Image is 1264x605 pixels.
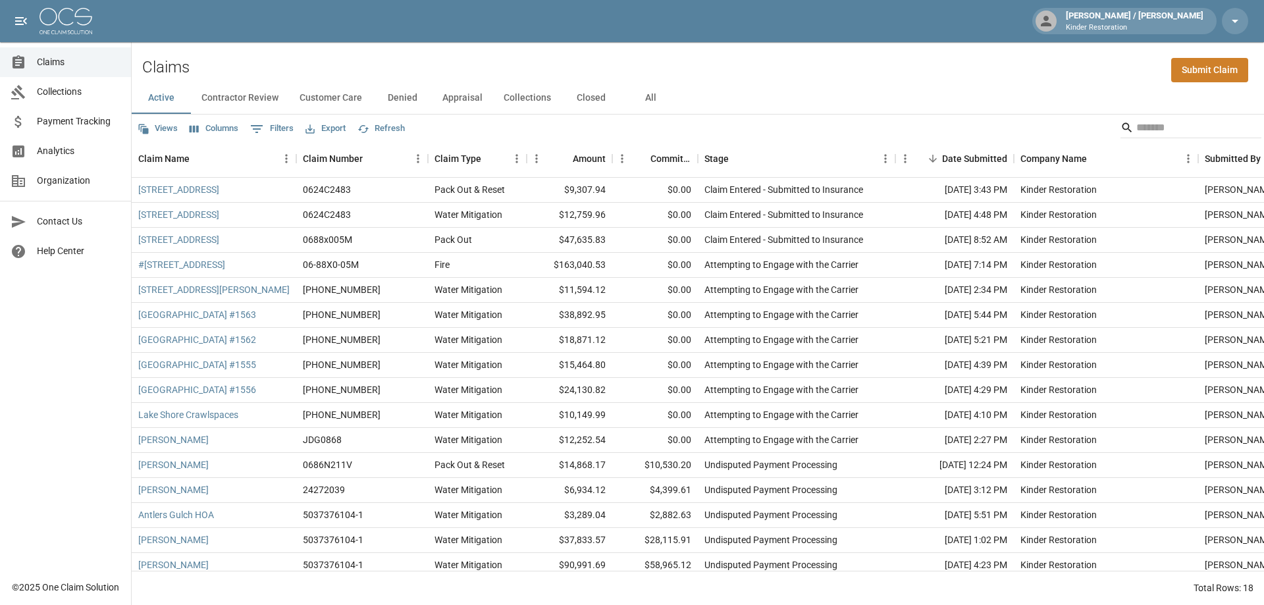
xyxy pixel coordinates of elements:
[138,558,209,571] a: [PERSON_NAME]
[1020,258,1097,271] div: Kinder Restoration
[138,358,256,371] a: [GEOGRAPHIC_DATA] #1555
[527,228,612,253] div: $47,635.83
[704,140,729,177] div: Stage
[1020,483,1097,496] div: Kinder Restoration
[302,118,349,139] button: Export
[354,118,408,139] button: Refresh
[704,308,858,321] div: Attempting to Engage with the Carrier
[704,283,858,296] div: Attempting to Engage with the Carrier
[289,82,373,114] button: Customer Care
[704,233,863,246] div: Claim Entered - Submitted to Insurance
[132,140,296,177] div: Claim Name
[1014,140,1198,177] div: Company Name
[434,408,502,421] div: Water Mitigation
[621,82,680,114] button: All
[303,408,381,421] div: 300-483559-2025
[434,233,472,246] div: Pack Out
[527,328,612,353] div: $18,871.12
[138,383,256,396] a: [GEOGRAPHIC_DATA] #1556
[1020,333,1097,346] div: Kinder Restoration
[632,149,650,168] button: Sort
[493,82,562,114] button: Collections
[434,358,502,371] div: Water Mitigation
[138,140,190,177] div: Claim Name
[527,203,612,228] div: $12,759.96
[303,233,352,246] div: 0688x005M
[1020,208,1097,221] div: Kinder Restoration
[1120,117,1261,141] div: Search
[138,333,256,346] a: [GEOGRAPHIC_DATA] #1562
[434,483,502,496] div: Water Mitigation
[704,433,858,446] div: Attempting to Engage with the Carrier
[876,149,895,169] button: Menu
[527,378,612,403] div: $24,130.82
[612,403,698,428] div: $0.00
[612,378,698,403] div: $0.00
[612,528,698,553] div: $28,115.91
[37,174,120,188] span: Organization
[729,149,747,168] button: Sort
[1020,358,1097,371] div: Kinder Restoration
[12,581,119,594] div: © 2025 One Claim Solution
[247,118,297,140] button: Show filters
[434,533,502,546] div: Water Mitigation
[138,283,290,296] a: [STREET_ADDRESS][PERSON_NAME]
[704,558,837,571] div: Undisputed Payment Processing
[612,303,698,328] div: $0.00
[704,533,837,546] div: Undisputed Payment Processing
[612,140,698,177] div: Committed Amount
[704,258,858,271] div: Attempting to Engage with the Carrier
[303,258,359,271] div: 06-88X0-05M
[37,115,120,128] span: Payment Tracking
[895,553,1014,578] div: [DATE] 4:23 PM
[704,208,863,221] div: Claim Entered - Submitted to Insurance
[704,183,863,196] div: Claim Entered - Submitted to Insurance
[527,149,546,169] button: Menu
[895,203,1014,228] div: [DATE] 4:48 PM
[1061,9,1209,33] div: [PERSON_NAME] / [PERSON_NAME]
[138,508,214,521] a: Antlers Gulch HOA
[434,383,502,396] div: Water Mitigation
[138,433,209,446] a: [PERSON_NAME]
[527,278,612,303] div: $11,594.12
[428,140,527,177] div: Claim Type
[303,140,363,177] div: Claim Number
[527,178,612,203] div: $9,307.94
[612,149,632,169] button: Menu
[895,528,1014,553] div: [DATE] 1:02 PM
[1205,140,1261,177] div: Submitted By
[303,558,363,571] div: 5037376104-1
[303,458,352,471] div: 0686N211V
[527,428,612,453] div: $12,252.54
[612,228,698,253] div: $0.00
[698,140,895,177] div: Stage
[650,140,691,177] div: Committed Amount
[434,333,502,346] div: Water Mitigation
[895,328,1014,353] div: [DATE] 5:21 PM
[434,308,502,321] div: Water Mitigation
[612,253,698,278] div: $0.00
[1020,183,1097,196] div: Kinder Restoration
[612,553,698,578] div: $58,965.12
[562,82,621,114] button: Closed
[612,428,698,453] div: $0.00
[434,283,502,296] div: Water Mitigation
[138,458,209,471] a: [PERSON_NAME]
[527,553,612,578] div: $90,991.69
[138,233,219,246] a: [STREET_ADDRESS]
[8,8,34,34] button: open drawer
[612,203,698,228] div: $0.00
[895,428,1014,453] div: [DATE] 2:27 PM
[434,433,502,446] div: Water Mitigation
[190,149,208,168] button: Sort
[1020,140,1087,177] div: Company Name
[39,8,92,34] img: ocs-logo-white-transparent.png
[1171,58,1248,82] a: Submit Claim
[1194,581,1253,594] div: Total Rows: 18
[895,403,1014,428] div: [DATE] 4:10 PM
[138,533,209,546] a: [PERSON_NAME]
[303,533,363,546] div: 5037376104-1
[1020,508,1097,521] div: Kinder Restoration
[1020,383,1097,396] div: Kinder Restoration
[895,228,1014,253] div: [DATE] 8:52 AM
